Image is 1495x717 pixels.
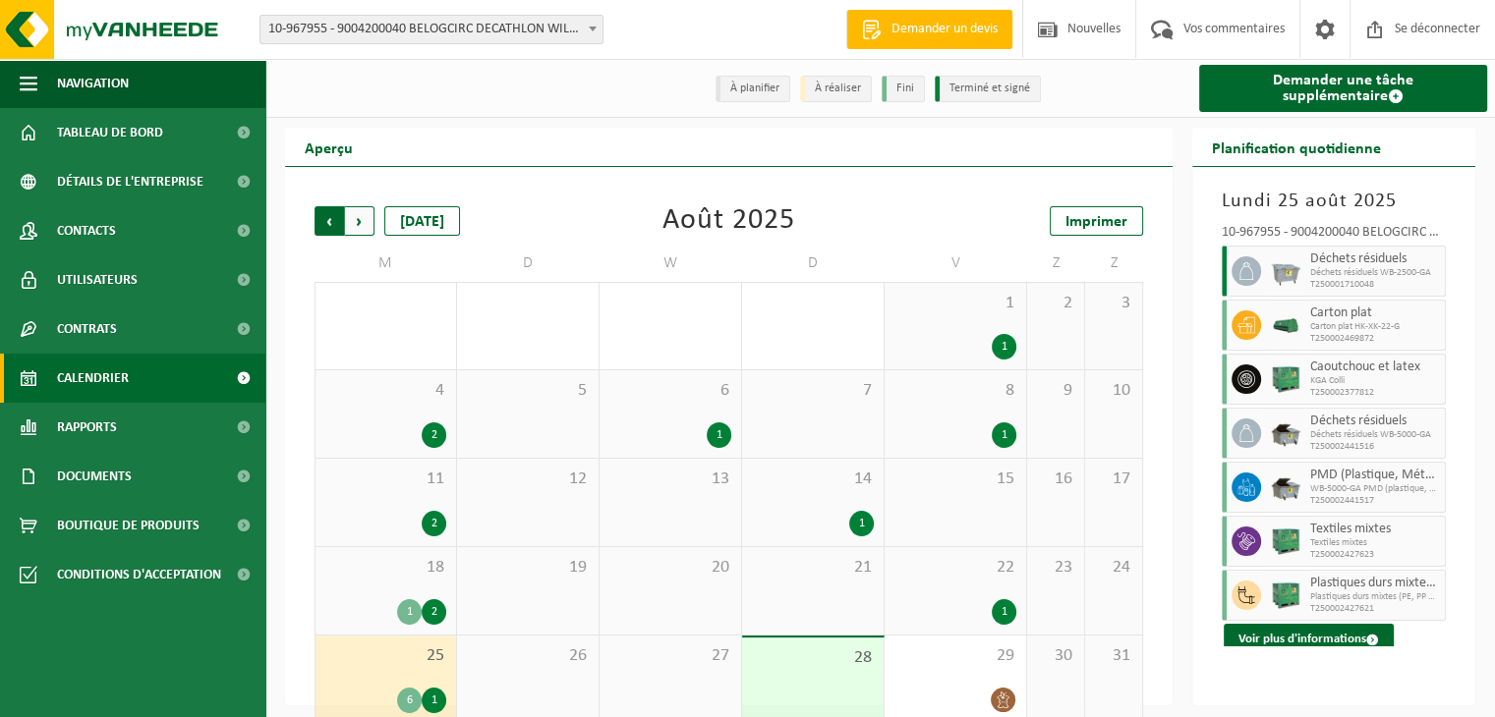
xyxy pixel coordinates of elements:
font: 21 [854,558,872,577]
img: PB-HB-1400-HPE-GN-01 [1271,526,1300,556]
font: D [808,256,819,272]
font: 15 [997,469,1014,488]
font: 1 [431,694,437,706]
font: 1 [1002,341,1007,353]
font: À réaliser [815,83,861,94]
font: 16 [1055,469,1072,488]
font: Conditions d'acceptation [57,568,221,582]
font: KGA Colli [1310,375,1345,386]
font: 1 [1002,606,1007,618]
font: Se déconnecter [1395,22,1480,36]
font: Nouvelles [1067,22,1121,36]
font: Carton plat HK-XK-22-G [1310,321,1400,332]
font: 11 [427,469,444,488]
font: 25 [427,646,444,665]
font: T250002427621 [1310,603,1374,614]
font: Déchets résiduels [1310,414,1407,428]
font: Vos commentaires [1183,22,1285,36]
font: T250002441517 [1310,495,1374,506]
font: 27 [712,646,729,665]
a: Imprimer [1050,206,1143,236]
font: Détails de l'entreprise [57,175,203,190]
font: 6 [407,694,413,706]
font: 4 [435,381,444,400]
font: Contrats [57,322,117,337]
font: 5 [578,381,587,400]
font: 1 [859,518,865,529]
font: Rapports [57,420,117,435]
img: WB-5000-GAL-GY-01 [1271,472,1300,502]
font: 23 [1055,558,1072,577]
font: 29 [997,646,1014,665]
font: Caoutchouc et latex [1310,359,1420,374]
img: PB-HB-1400-HPE-GN-01 [1271,364,1300,394]
font: Aperçu [305,141,353,157]
span: 10-967955 - 9004200040 BELOGCIRC DECATHLON WILLEBROEK - WILLEBROEK [259,15,604,44]
font: Contacts [57,224,116,239]
font: Août 2025 [662,205,795,236]
font: Tableau de bord [57,126,163,140]
font: Demander une tâche supplémentaire [1273,73,1413,104]
font: T250001710048 [1310,279,1374,290]
font: 24 [1113,558,1130,577]
font: 14 [854,469,872,488]
font: Demander un devis [891,22,998,36]
font: 3 [1121,294,1130,312]
font: 12 [569,469,587,488]
font: 22 [997,558,1014,577]
font: 6 [720,381,729,400]
font: Calendrier [57,371,129,386]
font: 2 [1064,294,1072,312]
font: 1 [1002,429,1007,441]
font: 1 [717,429,722,441]
font: Déchets résiduels WB-2500-GA [1310,267,1431,278]
font: 1 [407,606,413,618]
img: PB-HB-1400-HPE-GN-01 [1271,580,1300,610]
font: [DATE] [400,214,444,230]
font: Imprimer [1065,214,1127,230]
font: Documents [57,469,132,484]
font: Voir plus d'informations [1238,633,1366,645]
font: 9 [1064,381,1072,400]
font: 1 [1006,294,1014,312]
font: T250002427623 [1310,549,1374,560]
font: 30 [1055,646,1072,665]
font: 2 [431,518,437,529]
font: 20 [712,558,729,577]
font: Utilisateurs [57,273,138,288]
span: 10-967955 - 9004200040 BELOGCIRC DECATHLON WILLEBROEK - WILLEBROEK [260,16,603,43]
font: 10-967955 - 9004200040 BELOGCIRC DECATHLON WILLEBROEK - WILLEBROEK [268,22,703,36]
font: 17 [1113,469,1130,488]
font: Planification quotidienne [1212,141,1381,157]
font: Z [1053,256,1061,272]
font: Terminé et signé [949,83,1030,94]
font: M [378,256,393,272]
font: À planifier [730,83,779,94]
font: 26 [569,646,587,665]
font: Navigation [57,77,129,91]
font: 8 [1006,381,1014,400]
font: Fini [896,83,914,94]
font: Déchets résiduels WB-5000-GA [1310,429,1431,440]
font: Carton plat [1310,305,1372,320]
font: W [663,256,678,272]
a: Demander un devis [846,10,1012,49]
font: 18 [427,558,444,577]
img: HK-XK-22-GN-00 [1271,318,1300,333]
font: 2 [431,429,437,441]
font: Déchets résiduels [1310,251,1407,266]
font: D [523,256,534,272]
img: WB-5000-GAL-GY-01 [1271,418,1300,448]
font: T250002469872 [1310,333,1374,344]
font: Boutique de produits [57,519,200,533]
font: T250002441516 [1310,441,1374,452]
font: V [951,256,961,272]
font: 7 [863,381,872,400]
img: WB-2500-GAL-GY-01 [1271,256,1300,286]
font: 28 [854,648,872,667]
font: 13 [712,469,729,488]
button: Voir plus d'informations [1224,624,1394,655]
font: Textiles mixtes [1310,522,1391,536]
a: Demander une tâche supplémentaire [1199,65,1487,112]
font: 10 [1113,381,1130,400]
